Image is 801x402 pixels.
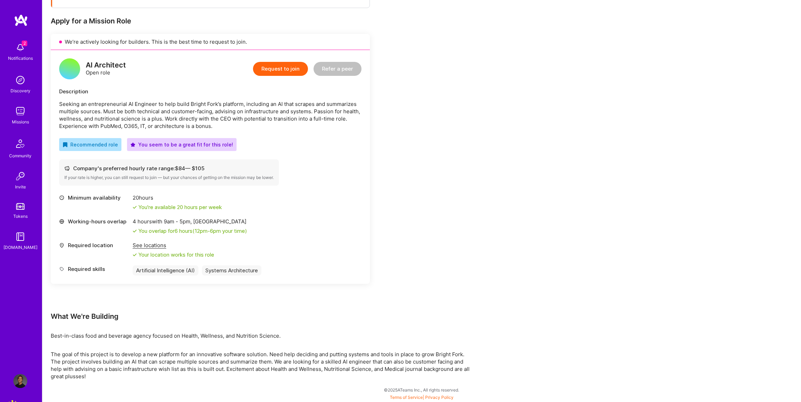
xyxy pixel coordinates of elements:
div: Recommended role [63,141,118,148]
div: Notifications [8,55,33,62]
div: You seem to be a great fit for this role! [131,141,233,148]
div: Required skills [59,265,129,273]
div: Description [59,88,361,95]
div: You overlap for 6 hours ( your time) [138,227,247,235]
img: User Avatar [13,374,27,388]
p: Seeking an entrepreneurial AI Engineer to help build Bright Fork’s platform, including an AI that... [59,100,361,130]
div: [DOMAIN_NAME] [3,244,37,251]
img: Community [12,135,29,152]
div: 4 hours with [GEOGRAPHIC_DATA] [133,218,247,225]
span: | [390,395,454,400]
i: icon Tag [59,266,64,272]
span: 12pm - 6pm [195,228,221,234]
p: The goal of this project is to develop a new platform for an innovative software solution. Need h... [51,351,471,380]
div: Working-hours overlap [59,218,129,225]
i: icon Check [133,253,137,257]
img: guide book [13,230,27,244]
img: bell [13,41,27,55]
div: Systems Architecture [202,265,261,275]
p: Best-in-class food and beverage agency focused on Health, Wellness, and Nutrition Science. [51,332,471,339]
a: User Avatar [12,374,29,388]
img: logo [14,14,28,27]
div: If your rate is higher, you can still request to join — but your chances of getting on the missio... [64,175,274,180]
div: Open role [86,62,126,76]
button: Request to join [253,62,308,76]
span: 9am - 5pm , [162,218,193,225]
a: Privacy Policy [425,395,454,400]
i: icon RecommendedBadge [63,142,68,147]
div: 20 hours [133,194,222,201]
div: Discovery [10,87,30,94]
button: Refer a peer [314,62,361,76]
div: Invite [15,183,26,191]
span: 2 [22,41,27,46]
div: You're available 20 hours per week [133,203,222,211]
div: Artificial Intelligence (AI) [133,265,198,275]
img: teamwork [13,104,27,118]
a: Terms of Service [390,395,423,400]
div: AI Architect [86,62,126,69]
i: icon Clock [59,195,64,200]
div: Your location works for this role [133,251,214,258]
i: icon PurpleStar [131,142,135,147]
div: Tokens [13,213,28,220]
i: icon Cash [64,166,70,171]
img: discovery [13,73,27,87]
i: icon Check [133,205,137,209]
div: Required location [59,242,129,249]
div: See locations [133,242,214,249]
img: tokens [16,203,24,210]
i: icon Check [133,229,137,233]
div: Company's preferred hourly rate range: $ 84 — $ 105 [64,165,274,172]
img: Invite [13,169,27,183]
i: icon Location [59,243,64,248]
div: What We're Building [51,312,471,321]
div: We’re actively looking for builders. This is the best time to request to join. [51,34,370,50]
div: Minimum availability [59,194,129,201]
div: Missions [12,118,29,125]
div: Apply for a Mission Role [51,16,370,26]
div: Community [9,152,31,159]
i: icon World [59,219,64,224]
